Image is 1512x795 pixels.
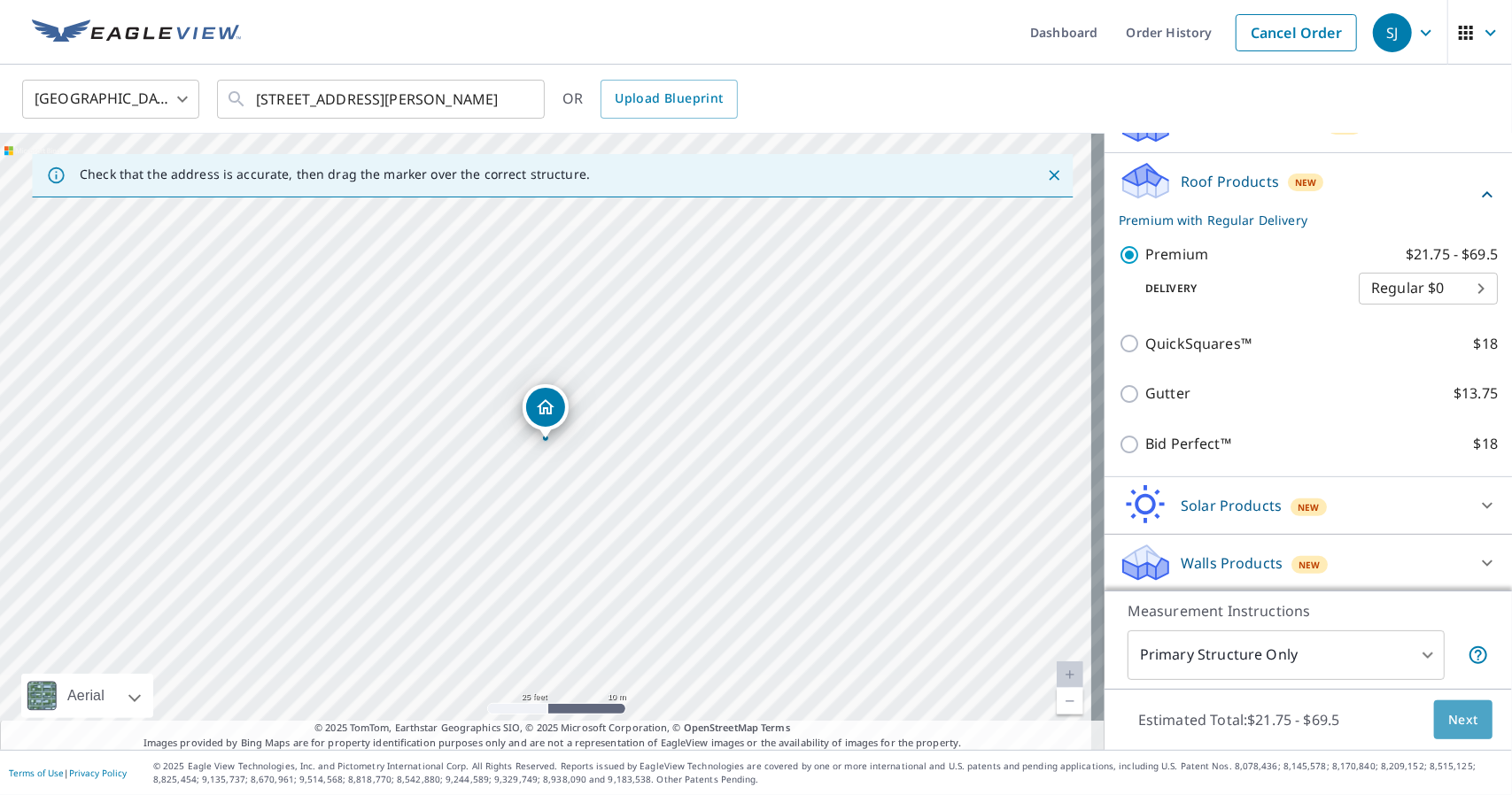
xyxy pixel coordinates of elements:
p: Solar Products [1181,495,1282,516]
p: © 2025 Eagle View Technologies, Inc. and Pictometry International Corp. All Rights Reserved. Repo... [153,760,1503,786]
p: Premium with Regular Delivery [1119,211,1477,229]
a: Upload Blueprint [601,80,737,119]
a: Current Level 20, Zoom Out [1057,688,1083,714]
div: Dropped pin, building 1, Residential property, 4365 Arba Pike Richmond, IN 47374 [523,384,569,439]
p: $18 [1474,433,1498,455]
div: Aerial [62,674,110,718]
a: Current Level 20, Zoom In Disabled [1057,661,1083,688]
a: Privacy Policy [69,767,127,779]
div: OR [562,80,738,119]
p: Bid Perfect™ [1145,433,1231,455]
input: Search by address or latitude-longitude [256,74,508,124]
p: Check that the address is accurate, then drag the marker over the correct structure. [80,166,590,182]
p: Gutter [1145,382,1190,405]
a: Cancel Order [1236,14,1357,51]
span: New [1298,500,1320,514]
a: Terms of Use [9,767,64,779]
p: Premium [1145,243,1208,266]
a: OpenStreetMap [684,721,758,734]
p: Walls Products [1181,552,1283,574]
span: New [1295,175,1317,189]
img: EV Logo [32,19,241,46]
div: Primary Structure Only [1128,630,1445,680]
span: Your report will include only the primary structure on the property. For example, a detached gara... [1468,644,1489,666]
p: | [9,768,127,778]
p: QuickSquares™ [1145,333,1252,355]
div: Solar ProductsNew [1119,484,1498,527]
div: [GEOGRAPHIC_DATA] [22,74,199,124]
a: Terms [761,721,790,734]
div: Aerial [21,674,153,718]
p: $21.75 - $69.5 [1406,243,1498,266]
p: $13.75 [1454,382,1498,405]
button: Close [1043,164,1066,187]
p: Delivery [1119,281,1359,297]
button: Next [1434,700,1493,740]
p: Roof Products [1181,171,1279,192]
span: New [1299,558,1321,572]
span: Next [1448,709,1478,731]
div: Regular $0 [1359,264,1498,313]
p: Measurement Instructions [1128,600,1489,621]
span: © 2025 TomTom, Earthstar Geographics SIO, © 2025 Microsoft Corporation, © [314,721,790,736]
p: $18 [1474,333,1498,355]
div: SJ [1373,13,1412,52]
div: Roof ProductsNewPremium with Regular Delivery [1119,160,1498,229]
span: Upload Blueprint [615,88,723,110]
div: Walls ProductsNew [1119,542,1498,584]
p: Estimated Total: $21.75 - $69.5 [1124,700,1354,739]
